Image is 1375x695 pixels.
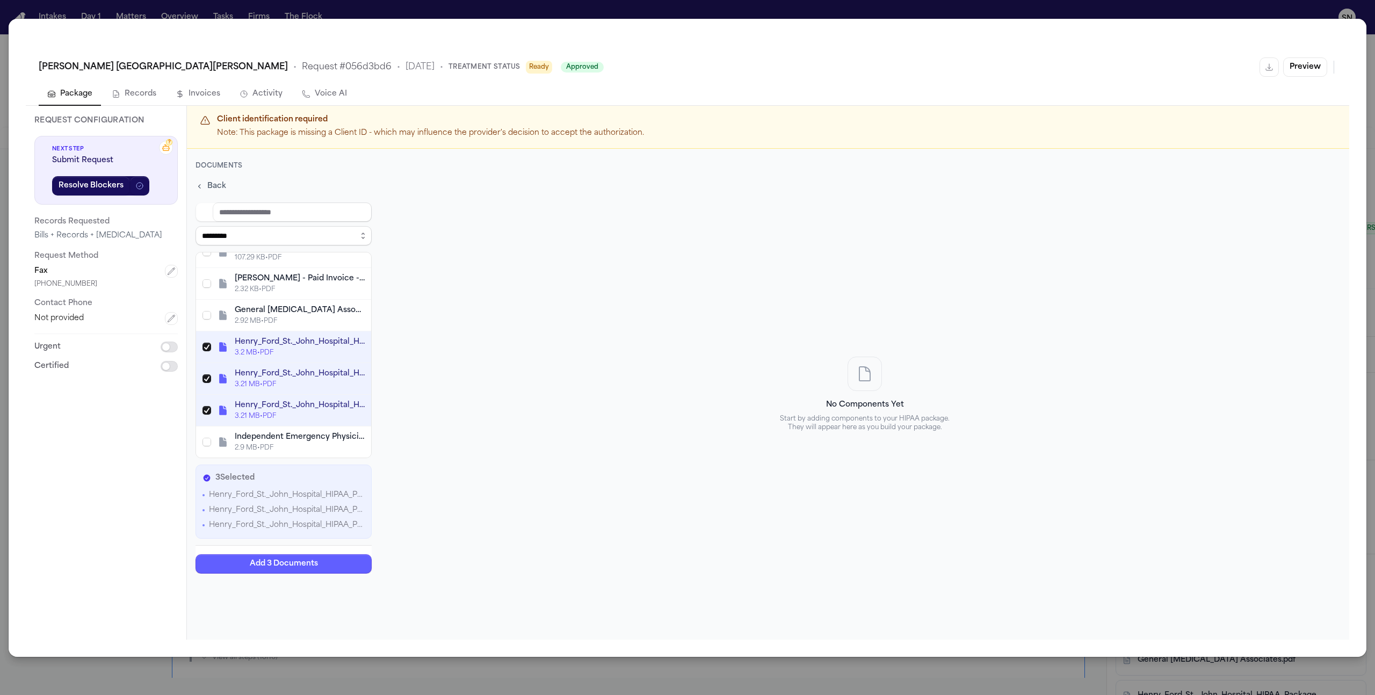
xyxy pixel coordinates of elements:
[779,414,951,431] p: Start by adding components to your HIPAA package. They will appear here as you build your package.
[196,554,372,573] button: Add 3 Documents
[235,316,365,325] div: 2.92 MB • PDF
[196,394,371,426] div: Select Henry_Ford_St._John_Hospital_HIPAA_Package_2025_10_10.pdf
[34,230,178,241] div: Bills + Records + [MEDICAL_DATA]
[406,61,435,74] span: [DATE]
[293,61,296,74] span: •
[196,426,371,457] div: Select Independent Emergency Physicians - Med Auth.pdf
[168,139,171,145] span: ?
[293,83,356,106] button: Voice AI
[217,127,644,140] p: Note: This package is missing a Client ID - which may influence the provider's decision to accept...
[526,61,552,74] span: Ready
[209,488,365,501] p: Henry_Ford_St._John_Hospital_HIPAA_Package_2025_10_10
[34,313,84,324] span: Not provided
[34,341,61,353] p: Urgent
[193,178,228,193] button: Back
[52,155,160,166] span: Submit Request
[215,471,255,484] p: 3 Selected
[235,431,365,442] div: Independent Emergency Physicians - Med Auth.pdf
[235,380,365,388] div: 3.21 MB • PDF
[209,518,365,531] p: Henry_Ford_St._John_Hospital_HIPAA_Package_2025_10_10.pdf
[39,83,101,106] button: Package
[397,61,400,74] span: •
[39,61,288,74] span: [PERSON_NAME] [GEOGRAPHIC_DATA][PERSON_NAME]
[1283,57,1327,77] button: Preview
[235,336,365,347] div: Henry_Ford_St._John_Hospital_HIPAA_Package_2025_10_10
[196,299,371,331] div: Select General Radiology Associates.pdf
[167,83,229,106] button: Invoices
[34,297,178,310] p: Contact Phone
[217,114,644,125] p: Client identification required
[52,145,160,153] span: Next Step
[196,267,371,299] div: Select E. Mitchell - Paid Invoice - Independent Emerg Phy.pdf
[448,63,520,71] span: Treatment Status
[561,62,604,73] span: Approved
[34,280,178,288] div: [PHONE_NUMBER]
[34,114,178,127] p: Request Configuration
[196,363,371,394] div: Select Henry_Ford_St._John_Hospital_HIPAA_Package_2025_10_10 (1).pdf
[440,61,443,74] span: •
[779,399,951,410] h4: No Components Yet
[235,241,365,252] div: [PERSON_NAME] - Intake Form - [DATE]
[34,266,48,277] span: Fax
[235,253,365,262] div: 107.29 KB • PDF
[235,443,365,452] div: 2.9 MB • PDF
[235,368,365,379] div: Henry_Ford_St._John_Hospital_HIPAA_Package_2025_10_10 (1).pdf
[302,61,392,74] span: Request # 056d3bd6
[103,83,165,106] button: Records
[235,348,365,357] div: 3.2 MB • PDF
[235,285,365,293] div: 2.32 KB • PDF
[196,331,371,363] div: Select Henry_Ford_St._John_Hospital_HIPAA_Package_2025_10_10
[52,176,130,196] button: Resolve Blockers
[235,400,365,410] div: Henry_Ford_St._John_Hospital_HIPAA_Package_2025_10_10.pdf
[231,83,291,106] button: Activity
[207,180,226,191] span: Back
[235,305,365,315] div: General [MEDICAL_DATA] Associates.pdf
[34,360,69,373] p: Certified
[196,161,372,170] h3: Documents
[196,251,372,458] div: Document list
[34,215,178,228] p: Records Requested
[235,273,365,284] div: [PERSON_NAME] - Paid Invoice - Independent Emerg Phy.pdf
[34,250,178,263] p: Request Method
[209,503,365,516] p: Henry_Ford_St._John_Hospital_HIPAA_Package_2025_10_10 (1).pdf
[235,411,365,420] div: 3.21 MB • PDF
